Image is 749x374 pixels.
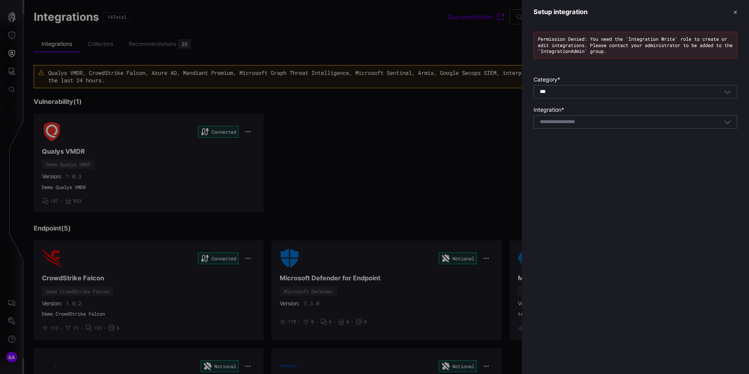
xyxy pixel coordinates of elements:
span: Permission Denied: You need the 'Integration Write' role to create or edit integrations. Please c... [538,36,733,54]
button: Toggle options menu [724,88,731,95]
button: Toggle options menu [724,118,731,125]
h3: Setup integration [534,8,588,16]
button: ✕ [733,8,737,16]
label: Integration * [534,106,737,113]
label: Category * [534,76,737,83]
